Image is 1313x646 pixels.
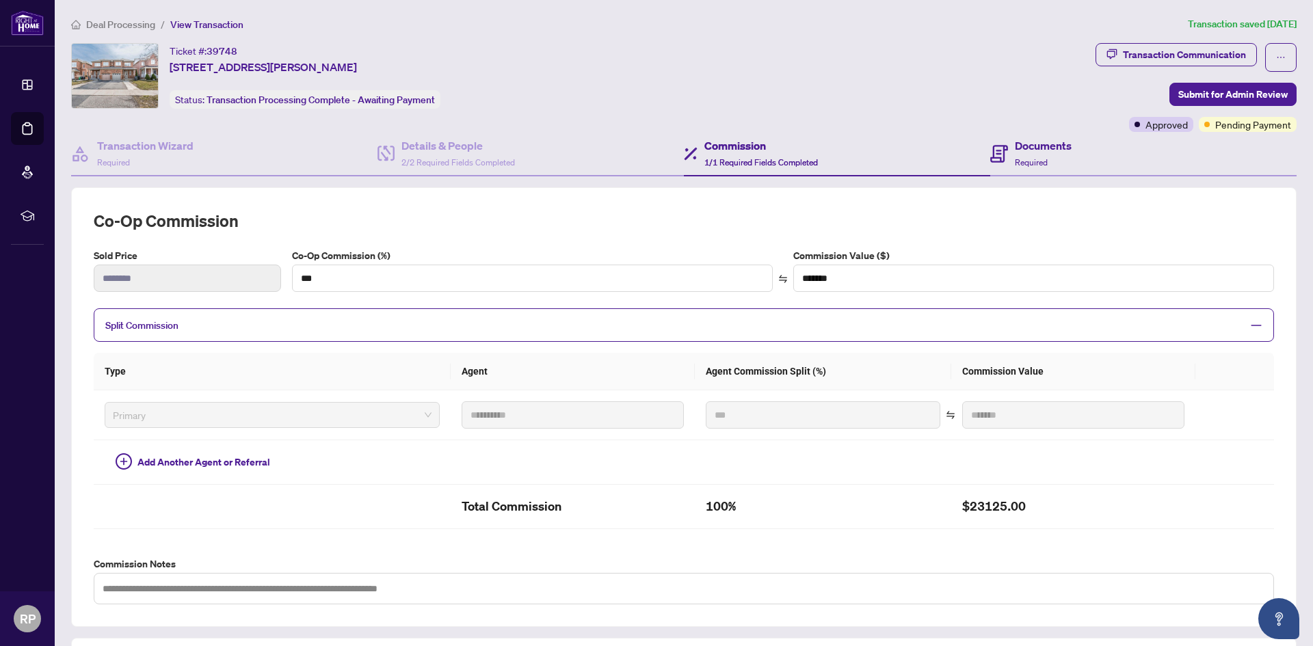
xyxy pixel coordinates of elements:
[170,59,357,75] span: [STREET_ADDRESS][PERSON_NAME]
[462,496,684,517] h2: Total Commission
[170,18,243,31] span: View Transaction
[94,210,1274,232] h2: Co-op Commission
[20,609,36,628] span: RP
[1276,53,1286,62] span: ellipsis
[1250,319,1262,332] span: minus
[94,308,1274,342] div: Split Commission
[962,496,1184,517] h2: $23125.00
[1178,83,1288,105] span: Submit for Admin Review
[1123,44,1246,66] div: Transaction Communication
[72,44,158,108] img: IMG-W12084287_1.jpg
[1145,117,1188,132] span: Approved
[778,274,788,284] span: swap
[1169,83,1297,106] button: Submit for Admin Review
[704,137,818,154] h4: Commission
[1015,157,1048,167] span: Required
[706,496,940,517] h2: 100%
[1215,117,1291,132] span: Pending Payment
[94,248,281,263] label: Sold Price
[137,455,270,470] span: Add Another Agent or Referral
[105,319,178,332] span: Split Commission
[1096,43,1257,66] button: Transaction Communication
[207,94,435,106] span: Transaction Processing Complete - Awaiting Payment
[71,20,81,29] span: home
[161,16,165,32] li: /
[451,353,695,390] th: Agent
[207,45,237,57] span: 39748
[1188,16,1297,32] article: Transaction saved [DATE]
[94,556,1274,571] label: Commission Notes
[401,157,515,167] span: 2/2 Required Fields Completed
[170,43,237,59] div: Ticket #:
[1015,137,1072,154] h4: Documents
[86,18,155,31] span: Deal Processing
[401,137,515,154] h4: Details & People
[11,10,44,36] img: logo
[946,410,955,420] span: swap
[704,157,818,167] span: 1/1 Required Fields Completed
[97,137,194,154] h4: Transaction Wizard
[116,453,132,470] span: plus-circle
[113,405,432,425] span: Primary
[1258,598,1299,639] button: Open asap
[94,353,451,390] th: Type
[793,248,1274,263] label: Commission Value ($)
[292,248,773,263] label: Co-Op Commission (%)
[951,353,1195,390] th: Commission Value
[105,451,281,473] button: Add Another Agent or Referral
[170,90,440,109] div: Status:
[97,157,130,167] span: Required
[695,353,951,390] th: Agent Commission Split (%)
